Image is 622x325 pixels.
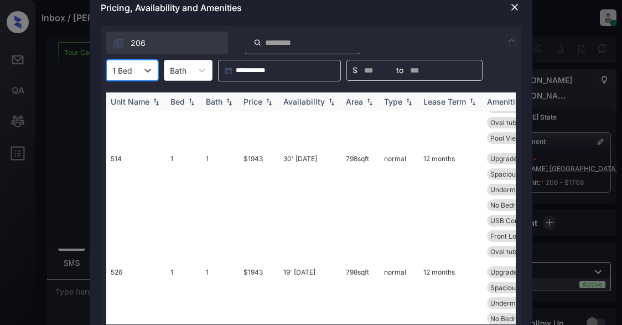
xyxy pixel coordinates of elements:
span: $ [353,64,357,76]
td: $1943 [239,148,279,262]
img: sorting [364,98,375,106]
img: sorting [326,98,337,106]
span: Oval tub [490,247,516,256]
span: Upgrades: 1x1 [490,268,534,276]
img: sorting [151,98,162,106]
img: sorting [467,98,478,106]
div: Price [243,97,262,106]
div: Bath [206,97,222,106]
img: sorting [224,98,235,106]
img: close [509,2,520,13]
div: Area [346,97,363,106]
img: sorting [263,98,274,106]
span: Undermount Sink [490,299,545,307]
span: Spacious Closet [490,283,541,292]
td: 1 [166,148,201,262]
td: 30' [DATE] [279,148,341,262]
div: Unit Name [111,97,149,106]
span: Spacious Closet [490,170,541,178]
span: to [396,64,403,76]
td: 798 sqft [341,148,380,262]
div: Availability [283,97,325,106]
div: Lease Term [423,97,466,106]
img: icon-zuma [253,38,262,48]
span: No Bedroom Wind... [490,201,552,209]
span: Front Loading W... [490,232,546,240]
img: sorting [186,98,197,106]
td: 514 [106,148,166,262]
img: sorting [403,98,414,106]
img: icon-zuma [113,38,124,49]
div: Type [384,97,402,106]
span: 206 [131,37,146,49]
span: Upgrades: 1x1 [490,154,534,163]
span: Pool View [490,134,521,142]
td: normal [380,148,419,262]
span: Oval tub [490,118,516,127]
div: Amenities [487,97,524,106]
span: No Bedroom Wind... [490,314,552,323]
td: 1 [201,148,239,262]
img: icon-zuma [505,34,519,47]
div: Bed [170,97,185,106]
span: USB Compatible ... [490,216,548,225]
span: Undermount Sink [490,185,545,194]
td: 12 months [419,148,483,262]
